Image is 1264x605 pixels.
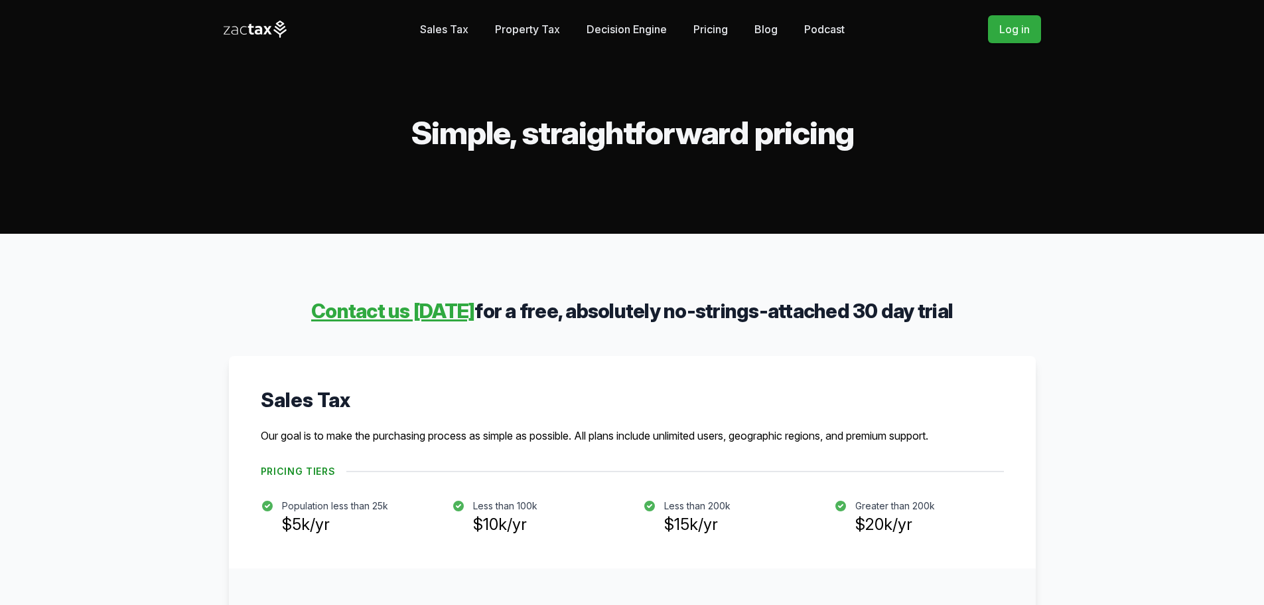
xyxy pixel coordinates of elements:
p: Less than 100k [473,499,537,513]
a: Podcast [804,16,845,43]
a: Contact us [DATE] [311,299,474,323]
p: Population less than 25k [282,499,388,513]
p: Less than 200k [664,499,731,513]
h3: for a free, absolutely no-strings-attached 30 day trial [229,298,1036,324]
a: Log in [988,15,1041,43]
h3: $15k/yr [664,513,731,537]
a: Pricing [693,16,728,43]
a: Property Tax [495,16,560,43]
a: Decision Engine [587,16,667,43]
h3: Sales Tax [261,388,1004,412]
a: Blog [754,16,778,43]
p: Our goal is to make the purchasing process as simple as possible. All plans include unlimited use... [261,428,1004,444]
a: Sales Tax [420,16,468,43]
h3: $20k/yr [855,513,935,537]
h4: Pricing Tiers [261,465,346,478]
p: Greater than 200k [855,499,935,513]
h2: Simple, straightforward pricing [224,117,1041,149]
h3: $10k/yr [473,513,537,537]
h3: $5k/yr [282,513,388,537]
